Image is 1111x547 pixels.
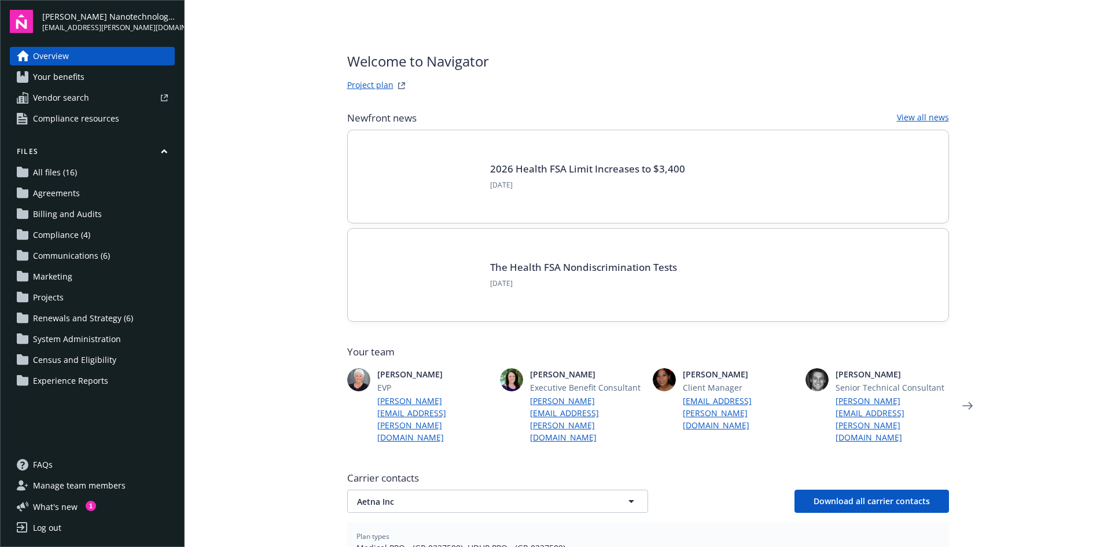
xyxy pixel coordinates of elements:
[377,395,491,443] a: [PERSON_NAME][EMAIL_ADDRESS][PERSON_NAME][DOMAIN_NAME]
[33,184,80,203] span: Agreements
[10,146,175,161] button: Files
[33,163,77,182] span: All files (16)
[33,68,84,86] span: Your benefits
[366,149,476,204] img: BLOG-Card Image - Compliance - 2026 Health FSA Limit Increases to $3,400.jpg
[683,395,796,431] a: [EMAIL_ADDRESS][PERSON_NAME][DOMAIN_NAME]
[958,397,977,415] a: Next
[33,247,110,265] span: Communications (6)
[33,109,119,128] span: Compliance resources
[653,368,676,391] img: photo
[347,368,370,391] img: photo
[10,372,175,390] a: Experience Reports
[42,23,175,33] span: [EMAIL_ADDRESS][PERSON_NAME][DOMAIN_NAME]
[836,395,949,443] a: [PERSON_NAME][EMAIL_ADDRESS][PERSON_NAME][DOMAIN_NAME]
[33,476,126,495] span: Manage team members
[347,79,393,93] a: Project plan
[377,381,491,394] span: EVP
[490,162,685,175] a: 2026 Health FSA Limit Increases to $3,400
[356,531,940,542] span: Plan types
[490,180,685,190] span: [DATE]
[490,260,677,274] a: The Health FSA Nondiscrimination Tests
[33,89,89,107] span: Vendor search
[10,205,175,223] a: Billing and Audits
[42,10,175,23] span: [PERSON_NAME] Nanotechnologies
[10,184,175,203] a: Agreements
[86,501,96,511] div: 1
[683,381,796,394] span: Client Manager
[814,495,930,506] span: Download all carrier contacts
[33,456,53,474] span: FAQs
[490,278,677,289] span: [DATE]
[897,111,949,125] a: View all news
[42,10,175,33] button: [PERSON_NAME] Nanotechnologies[EMAIL_ADDRESS][PERSON_NAME][DOMAIN_NAME]
[10,47,175,65] a: Overview
[10,351,175,369] a: Census and Eligibility
[10,68,175,86] a: Your benefits
[366,247,476,303] img: Card Image - EB Compliance Insights.png
[33,330,121,348] span: System Administration
[836,381,949,394] span: Senior Technical Consultant
[347,490,648,513] button: Aetna Inc
[10,501,96,513] button: What's new1
[10,247,175,265] a: Communications (6)
[10,288,175,307] a: Projects
[794,490,949,513] button: Download all carrier contacts
[33,267,72,286] span: Marketing
[347,51,489,72] span: Welcome to Navigator
[347,111,417,125] span: Newfront news
[33,47,69,65] span: Overview
[10,226,175,244] a: Compliance (4)
[836,368,949,380] span: [PERSON_NAME]
[10,476,175,495] a: Manage team members
[33,501,78,513] span: What ' s new
[10,89,175,107] a: Vendor search
[10,10,33,33] img: navigator-logo.svg
[805,368,829,391] img: photo
[33,519,61,537] div: Log out
[33,205,102,223] span: Billing and Audits
[10,163,175,182] a: All files (16)
[10,109,175,128] a: Compliance resources
[357,495,598,508] span: Aetna Inc
[33,372,108,390] span: Experience Reports
[10,330,175,348] a: System Administration
[530,395,643,443] a: [PERSON_NAME][EMAIL_ADDRESS][PERSON_NAME][DOMAIN_NAME]
[395,79,409,93] a: projectPlanWebsite
[10,456,175,474] a: FAQs
[500,368,523,391] img: photo
[683,368,796,380] span: [PERSON_NAME]
[10,267,175,286] a: Marketing
[33,351,116,369] span: Census and Eligibility
[33,288,64,307] span: Projects
[377,368,491,380] span: [PERSON_NAME]
[530,368,643,380] span: [PERSON_NAME]
[530,381,643,394] span: Executive Benefit Consultant
[33,226,90,244] span: Compliance (4)
[10,309,175,328] a: Renewals and Strategy (6)
[347,345,949,359] span: Your team
[33,309,133,328] span: Renewals and Strategy (6)
[347,471,949,485] span: Carrier contacts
